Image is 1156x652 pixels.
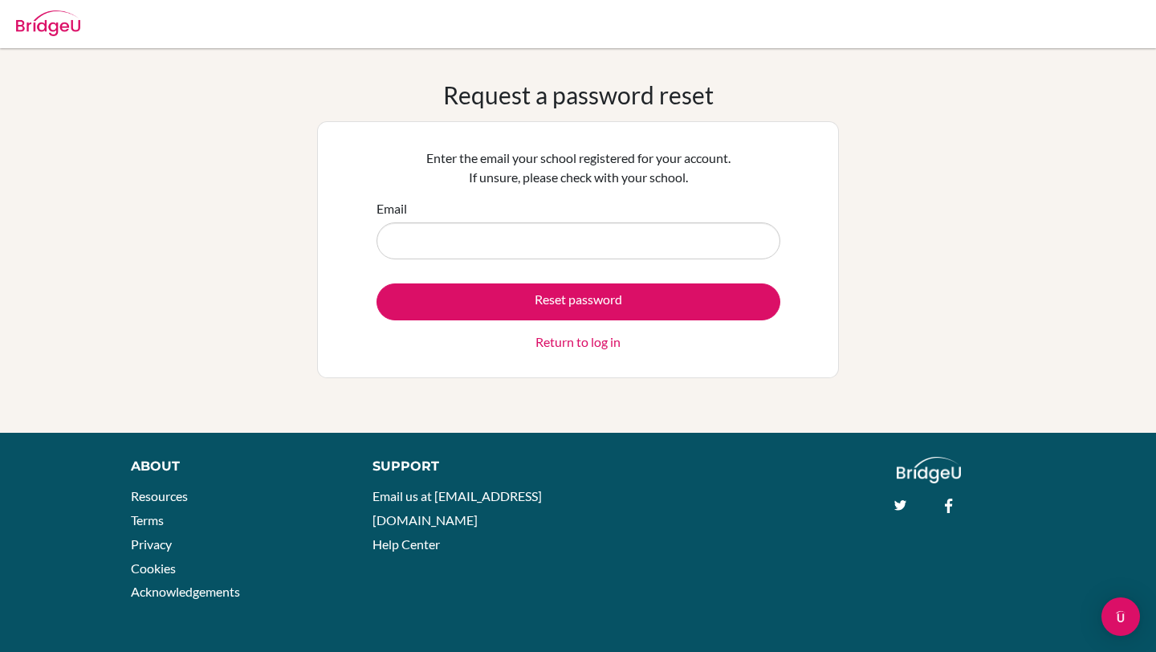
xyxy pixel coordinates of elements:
[131,512,164,528] a: Terms
[443,80,714,109] h1: Request a password reset
[131,488,188,503] a: Resources
[372,457,562,476] div: Support
[16,10,80,36] img: Bridge-U
[377,283,780,320] button: Reset password
[377,199,407,218] label: Email
[372,488,542,528] a: Email us at [EMAIL_ADDRESS][DOMAIN_NAME]
[131,584,240,599] a: Acknowledgements
[372,536,440,552] a: Help Center
[131,536,172,552] a: Privacy
[535,332,621,352] a: Return to log in
[377,149,780,187] p: Enter the email your school registered for your account. If unsure, please check with your school.
[131,457,336,476] div: About
[897,457,962,483] img: logo_white@2x-f4f0deed5e89b7ecb1c2cc34c3e3d731f90f0f143d5ea2071677605dd97b5244.png
[131,560,176,576] a: Cookies
[1101,597,1140,636] div: Open Intercom Messenger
